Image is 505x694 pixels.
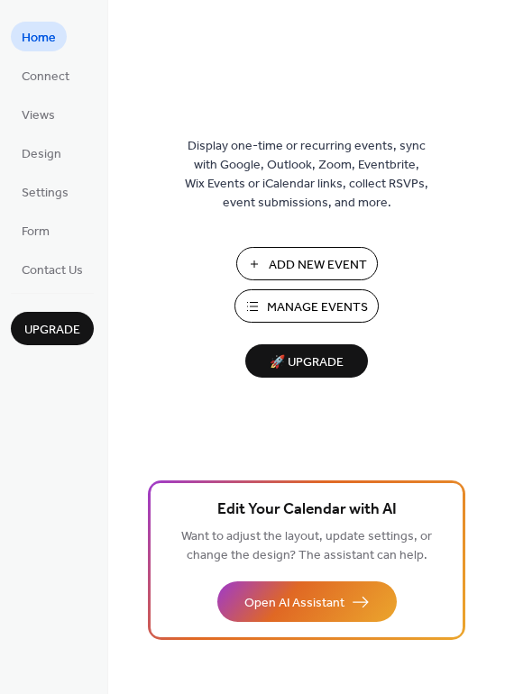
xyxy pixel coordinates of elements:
[185,137,428,213] span: Display one-time or recurring events, sync with Google, Outlook, Zoom, Eventbrite, Wix Events or ...
[22,106,55,125] span: Views
[11,177,79,206] a: Settings
[234,289,379,323] button: Manage Events
[22,29,56,48] span: Home
[244,594,344,613] span: Open AI Assistant
[22,223,50,242] span: Form
[256,351,357,375] span: 🚀 Upgrade
[22,184,69,203] span: Settings
[11,60,80,90] a: Connect
[11,138,72,168] a: Design
[217,581,397,622] button: Open AI Assistant
[11,312,94,345] button: Upgrade
[22,68,69,87] span: Connect
[11,254,94,284] a: Contact Us
[245,344,368,378] button: 🚀 Upgrade
[11,22,67,51] a: Home
[267,298,368,317] span: Manage Events
[24,321,80,340] span: Upgrade
[269,256,367,275] span: Add New Event
[236,247,378,280] button: Add New Event
[11,215,60,245] a: Form
[22,261,83,280] span: Contact Us
[217,498,397,523] span: Edit Your Calendar with AI
[11,99,66,129] a: Views
[22,145,61,164] span: Design
[181,525,432,568] span: Want to adjust the layout, update settings, or change the design? The assistant can help.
